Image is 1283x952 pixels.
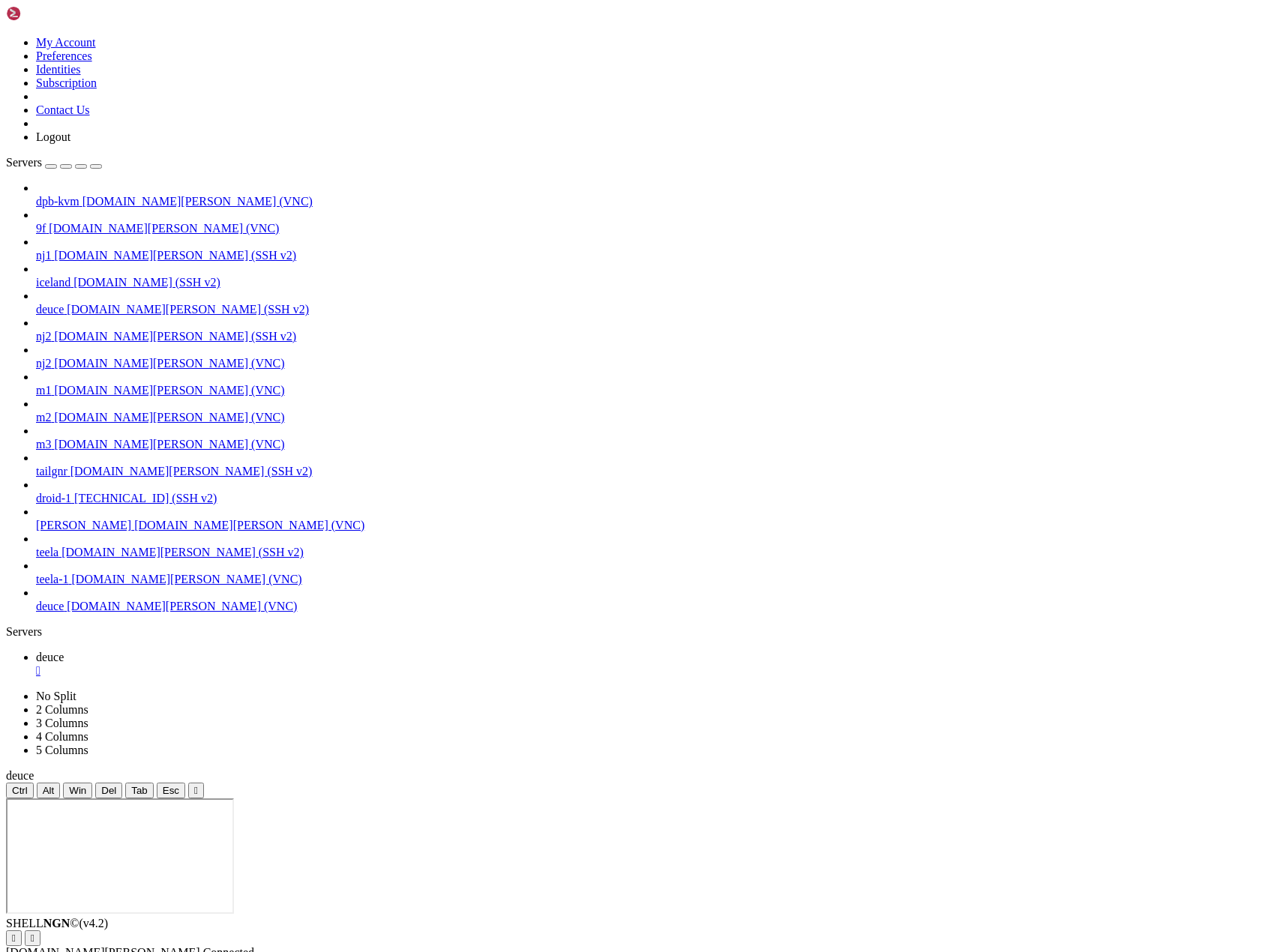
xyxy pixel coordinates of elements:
[36,465,1277,478] a: tailgnr [DOMAIN_NAME][PERSON_NAME] (SSH v2)
[36,357,51,370] span: nj2
[36,316,1277,343] li: nj2 [DOMAIN_NAME][PERSON_NAME] (SSH v2)
[31,933,34,944] div: 
[36,559,1277,586] li: teela-1 [DOMAIN_NAME][PERSON_NAME] (VNC)
[25,930,40,946] button: 
[36,519,131,531] span: [PERSON_NAME]
[61,546,304,558] span: [DOMAIN_NAME][PERSON_NAME] (SSH v2)
[36,664,1277,678] a: 
[36,586,1277,613] li: deuce [DOMAIN_NAME][PERSON_NAME] (VNC)
[36,411,51,424] span: m2
[43,785,55,796] span: Alt
[36,465,67,477] span: tailgnr
[6,769,34,782] span: deuce
[54,330,296,343] span: [DOMAIN_NAME][PERSON_NAME] (SSH v2)
[72,573,302,585] span: [DOMAIN_NAME][PERSON_NAME] (VNC)
[36,730,88,743] a: 4 Columns
[36,249,51,262] span: nj1
[36,195,1277,208] a: dpb-kvm [DOMAIN_NAME][PERSON_NAME] (VNC)
[36,532,1277,559] li: teela [DOMAIN_NAME][PERSON_NAME] (SSH v2)
[36,492,71,504] span: droid-1
[36,357,1277,370] a: nj2 [DOMAIN_NAME][PERSON_NAME] (VNC)
[36,411,1277,424] a: m2 [DOMAIN_NAME][PERSON_NAME] (VNC)
[36,235,1277,262] li: nj1 [DOMAIN_NAME][PERSON_NAME] (SSH v2)
[36,546,58,558] span: teela
[69,785,86,796] span: Win
[36,397,1277,424] li: m2 [DOMAIN_NAME][PERSON_NAME] (VNC)
[36,651,64,663] span: deuce
[36,690,76,702] a: No Split
[54,357,284,370] span: [DOMAIN_NAME][PERSON_NAME] (VNC)
[163,785,179,796] span: Esc
[36,703,88,716] a: 2 Columns
[54,384,284,397] span: [DOMAIN_NAME][PERSON_NAME] (VNC)
[36,276,1277,289] a: iceland [DOMAIN_NAME] (SSH v2)
[36,651,1277,678] a: deuce
[36,262,1277,289] li: iceland [DOMAIN_NAME] (SSH v2)
[131,785,148,796] span: Tab
[36,276,70,289] span: iceland
[36,370,1277,397] li: m1 [DOMAIN_NAME][PERSON_NAME] (VNC)
[36,573,1277,586] a: teela-1 [DOMAIN_NAME][PERSON_NAME] (VNC)
[6,625,1277,639] div: Servers
[36,249,1277,262] a: nj1 [DOMAIN_NAME][PERSON_NAME] (SSH v2)
[74,492,217,504] span: [TECHNICAL_ID] (SSH v2)
[36,195,79,208] span: dpb-kvm
[36,181,1277,208] li: dpb-kvm [DOMAIN_NAME][PERSON_NAME] (VNC)
[194,785,198,796] div: 
[36,438,1277,451] a: m3 [DOMAIN_NAME][PERSON_NAME] (VNC)
[6,930,22,946] button: 
[101,785,116,796] span: Del
[36,424,1277,451] li: m3 [DOMAIN_NAME][PERSON_NAME] (VNC)
[36,573,69,585] span: teela-1
[95,783,122,798] button: Del
[36,330,1277,343] a: nj2 [DOMAIN_NAME][PERSON_NAME] (SSH v2)
[37,783,61,798] button: Alt
[12,785,28,796] span: Ctrl
[6,783,34,798] button: Ctrl
[79,917,109,930] span: 4.2.0
[36,492,1277,505] a: droid-1 [TECHNICAL_ID] (SSH v2)
[36,303,1277,316] a: deuce [DOMAIN_NAME][PERSON_NAME] (SSH v2)
[36,208,1277,235] li: 9f [DOMAIN_NAME][PERSON_NAME] (VNC)
[134,519,364,531] span: [DOMAIN_NAME][PERSON_NAME] (VNC)
[6,6,92,21] img: Shellngn
[36,343,1277,370] li: nj2 [DOMAIN_NAME][PERSON_NAME] (VNC)
[157,783,185,798] button: Esc
[125,783,154,798] button: Tab
[54,249,296,262] span: [DOMAIN_NAME][PERSON_NAME] (SSH v2)
[36,600,64,612] span: deuce
[36,438,51,451] span: m3
[6,156,102,169] a: Servers
[36,519,1277,532] a: [PERSON_NAME] [DOMAIN_NAME][PERSON_NAME] (VNC)
[63,783,92,798] button: Win
[36,63,81,76] a: Identities
[36,546,1277,559] a: teela [DOMAIN_NAME][PERSON_NAME] (SSH v2)
[36,289,1277,316] li: deuce [DOMAIN_NAME][PERSON_NAME] (SSH v2)
[54,411,284,424] span: [DOMAIN_NAME][PERSON_NAME] (VNC)
[36,36,96,49] a: My Account
[36,303,64,316] span: deuce
[36,103,90,116] a: Contact Us
[36,717,88,729] a: 3 Columns
[73,276,220,289] span: [DOMAIN_NAME] (SSH v2)
[43,917,70,930] b: NGN
[36,222,1277,235] a: 9f [DOMAIN_NAME][PERSON_NAME] (VNC)
[36,384,51,397] span: m1
[6,917,108,930] span: SHELL ©
[36,451,1277,478] li: tailgnr [DOMAIN_NAME][PERSON_NAME] (SSH v2)
[67,600,297,612] span: [DOMAIN_NAME][PERSON_NAME] (VNC)
[36,600,1277,613] a: deuce [DOMAIN_NAME][PERSON_NAME] (VNC)
[12,933,16,944] div: 
[82,195,313,208] span: [DOMAIN_NAME][PERSON_NAME] (VNC)
[54,438,284,451] span: [DOMAIN_NAME][PERSON_NAME] (VNC)
[36,384,1277,397] a: m1 [DOMAIN_NAME][PERSON_NAME] (VNC)
[36,49,92,62] a: Preferences
[36,76,97,89] a: Subscription
[36,744,88,756] a: 5 Columns
[36,478,1277,505] li: droid-1 [TECHNICAL_ID] (SSH v2)
[36,330,51,343] span: nj2
[36,130,70,143] a: Logout
[49,222,279,235] span: [DOMAIN_NAME][PERSON_NAME] (VNC)
[36,222,46,235] span: 9f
